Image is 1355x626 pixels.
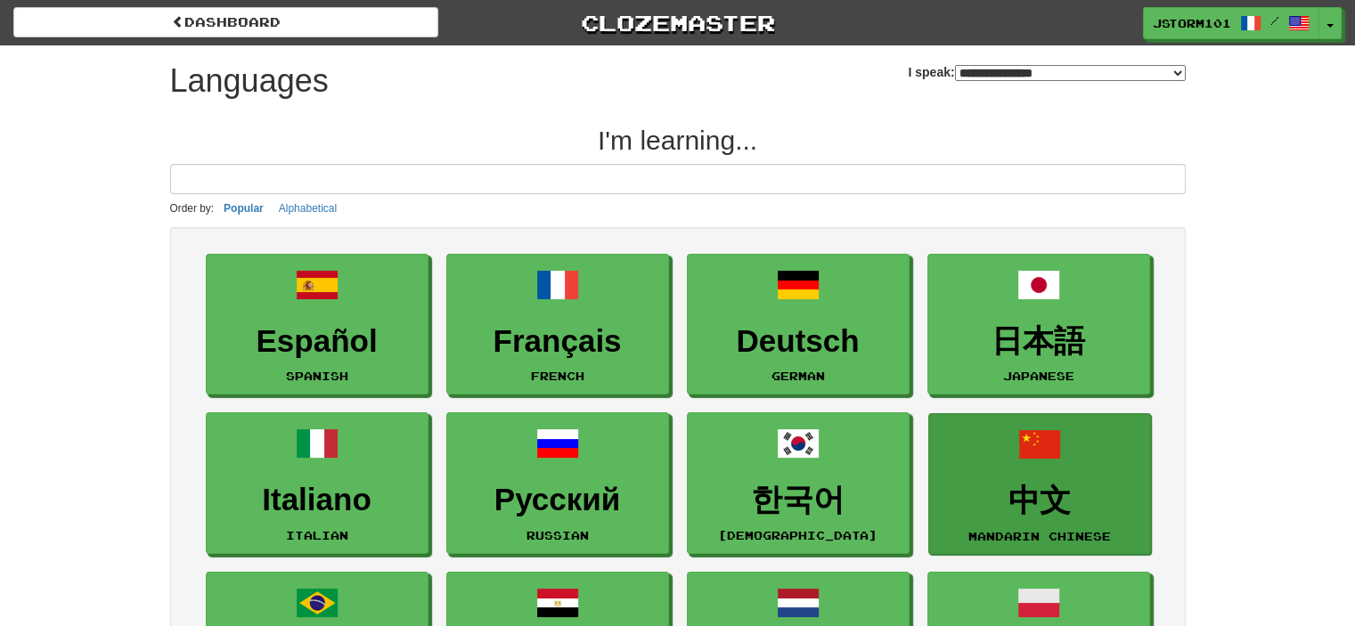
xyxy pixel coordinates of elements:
[771,370,825,382] small: German
[456,483,659,517] h3: Русский
[170,126,1186,155] h2: I'm learning...
[531,370,584,382] small: French
[273,199,342,218] button: Alphabetical
[697,324,900,359] h3: Deutsch
[206,254,429,395] a: EspañolSpanish
[687,412,910,554] a: 한국어[DEMOGRAPHIC_DATA]
[937,324,1140,359] h3: 日本語
[216,324,419,359] h3: Español
[687,254,910,395] a: DeutschGerman
[446,254,669,395] a: FrançaisFrench
[1270,14,1279,27] span: /
[218,199,269,218] button: Popular
[446,412,669,554] a: РусскийRussian
[1143,7,1319,39] a: JStorm101 /
[216,483,419,517] h3: Italiano
[908,63,1185,81] label: I speak:
[13,7,438,37] a: dashboard
[465,7,890,38] a: Clozemaster
[170,202,215,215] small: Order by:
[938,484,1141,518] h3: 中文
[927,254,1150,395] a: 日本語Japanese
[1003,370,1074,382] small: Japanese
[206,412,429,554] a: ItalianoItalian
[718,529,877,541] small: [DEMOGRAPHIC_DATA]
[526,529,589,541] small: Russian
[456,324,659,359] h3: Français
[286,529,348,541] small: Italian
[170,63,329,99] h1: Languages
[697,483,900,517] h3: 한국어
[928,413,1151,555] a: 中文Mandarin Chinese
[955,65,1186,81] select: I speak:
[1153,15,1231,31] span: JStorm101
[286,370,348,382] small: Spanish
[968,530,1111,542] small: Mandarin Chinese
